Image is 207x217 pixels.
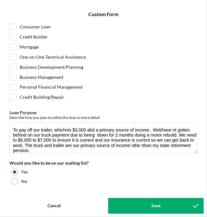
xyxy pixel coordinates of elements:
[20,34,48,40] label: Credit Builder
[21,179,27,184] label: No
[152,198,161,214] div: Save
[20,64,83,70] label: Business Development/Planning
[20,44,39,50] label: Mortgage
[20,84,83,91] label: Personal Financial Management
[89,11,119,17] h6: Custom Form
[3,198,105,214] button: Cancel
[20,74,63,80] label: Business Management
[20,94,64,101] label: Credit Building/Repair
[9,110,36,115] label: Loan Purpose
[20,54,86,60] label: One-on-One Technical Assistance
[9,123,198,153] textarea: To pay off our trailer, whichnis $3,000 abd a primary source of income. Webhave nt gotten behind ...
[108,198,204,214] button: Save
[9,161,198,166] div: Would you like to be on our mailing list?
[21,170,28,175] label: Yes
[47,198,61,214] div: Cancel
[9,115,198,120] div: Describe how you plan to utilize this loan in more detail
[20,24,51,30] label: Consumer Loan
